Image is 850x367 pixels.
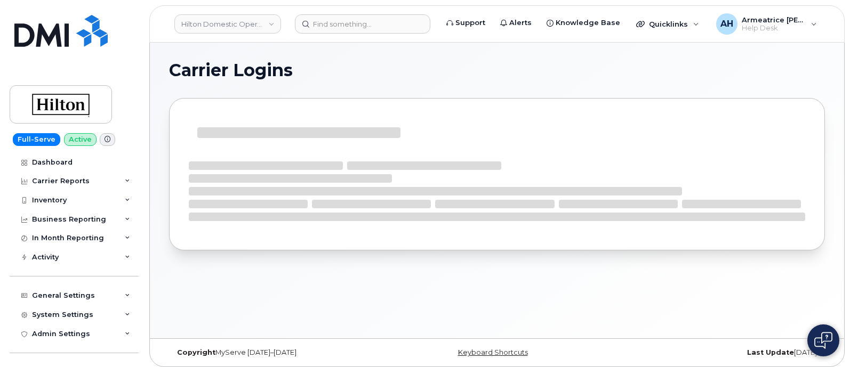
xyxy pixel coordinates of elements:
[747,348,794,356] strong: Last Update
[169,348,388,357] div: MyServe [DATE]–[DATE]
[814,332,832,349] img: Open chat
[458,348,528,356] a: Keyboard Shortcuts
[177,348,215,356] strong: Copyright
[606,348,825,357] div: [DATE]
[169,62,293,78] span: Carrier Logins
